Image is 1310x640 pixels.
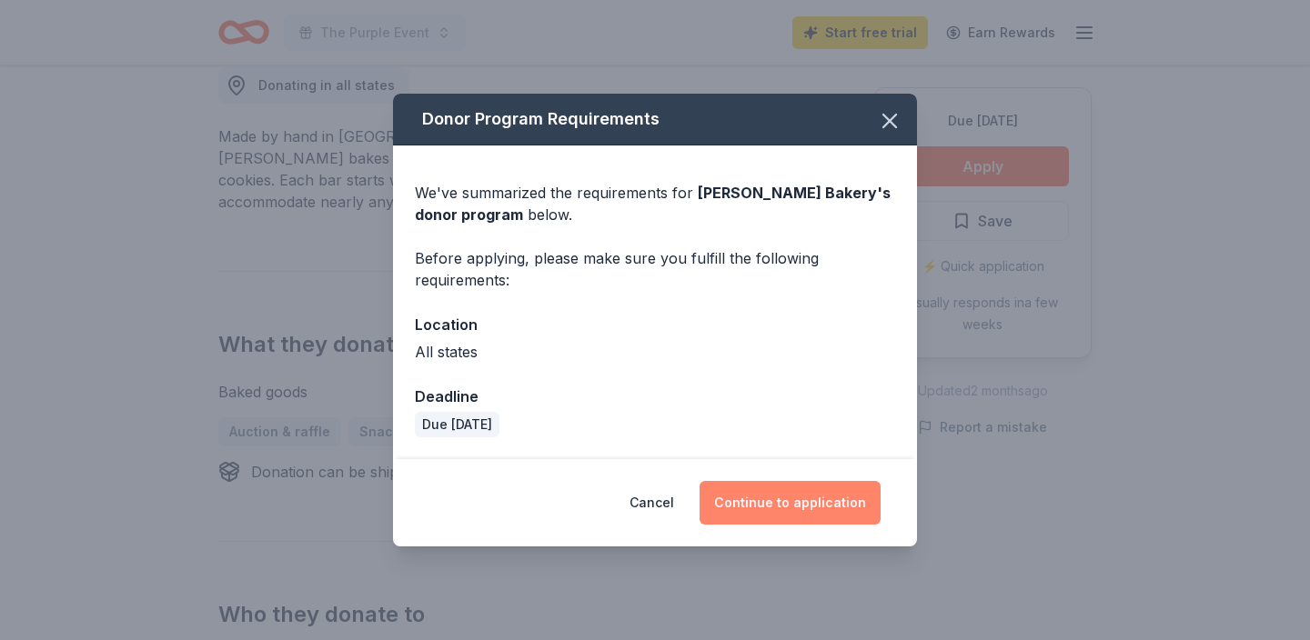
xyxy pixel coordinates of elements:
[415,182,895,225] div: We've summarized the requirements for below.
[630,481,674,525] button: Cancel
[415,247,895,291] div: Before applying, please make sure you fulfill the following requirements:
[415,412,499,437] div: Due [DATE]
[415,313,895,336] div: Location
[415,341,895,363] div: All states
[415,385,895,408] div: Deadline
[393,94,917,145] div: Donor Program Requirements
[700,481,881,525] button: Continue to application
